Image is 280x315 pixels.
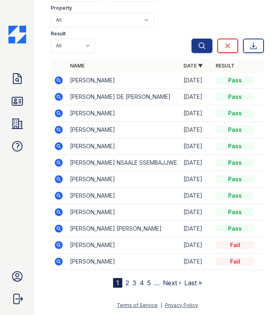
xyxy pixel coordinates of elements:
td: [PERSON_NAME] DE [PERSON_NAME] [67,89,180,105]
a: Name [70,63,84,69]
img: CE_Icon_Blue-c292c112584629df590d857e76928e9f676e5b41ef8f769ba2f05ee15b207248.png [8,26,26,43]
td: [DATE] [180,237,212,254]
td: [DATE] [180,221,212,237]
div: Pass [216,142,254,150]
div: Pass [216,225,254,233]
td: [DATE] [180,89,212,105]
td: [PERSON_NAME] [67,188,180,204]
td: [DATE] [180,138,212,155]
td: [PERSON_NAME] [67,72,180,89]
td: [PERSON_NAME] [67,122,180,138]
div: Fail [216,258,254,266]
div: Pass [216,76,254,84]
label: Result [51,31,66,37]
a: Privacy Policy [165,302,198,308]
div: Pass [216,109,254,117]
a: Terms of Service [117,302,158,308]
span: … [154,278,160,288]
td: [DATE] [180,171,212,188]
div: Pass [216,93,254,101]
a: Result [216,63,235,69]
a: Date ▼ [183,63,203,69]
div: Pass [216,175,254,183]
td: [PERSON_NAME] [67,105,180,122]
td: [PERSON_NAME] [67,237,180,254]
div: 1 [113,278,122,288]
a: 4 [140,279,144,287]
td: [DATE] [180,188,212,204]
div: Pass [216,208,254,216]
div: Pass [216,159,254,167]
div: Pass [216,126,254,134]
div: | [161,302,162,308]
td: [PERSON_NAME] [67,171,180,188]
a: Last » [184,279,202,287]
label: Property [51,5,72,11]
a: 3 [132,279,136,287]
a: Next › [163,279,181,287]
td: [DATE] [180,105,212,122]
td: [DATE] [180,122,212,138]
td: [PERSON_NAME] [67,254,180,270]
td: [DATE] [180,204,212,221]
td: [PERSON_NAME] NSAALE SSEMBAJJWE [67,155,180,171]
td: [DATE] [180,72,212,89]
a: 5 [147,279,151,287]
td: [PERSON_NAME] [67,204,180,221]
a: 2 [126,279,129,287]
div: Pass [216,192,254,200]
td: [PERSON_NAME] [PERSON_NAME] [67,221,180,237]
td: [DATE] [180,155,212,171]
div: Fail [216,241,254,249]
td: [DATE] [180,254,212,270]
td: [PERSON_NAME] [67,138,180,155]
